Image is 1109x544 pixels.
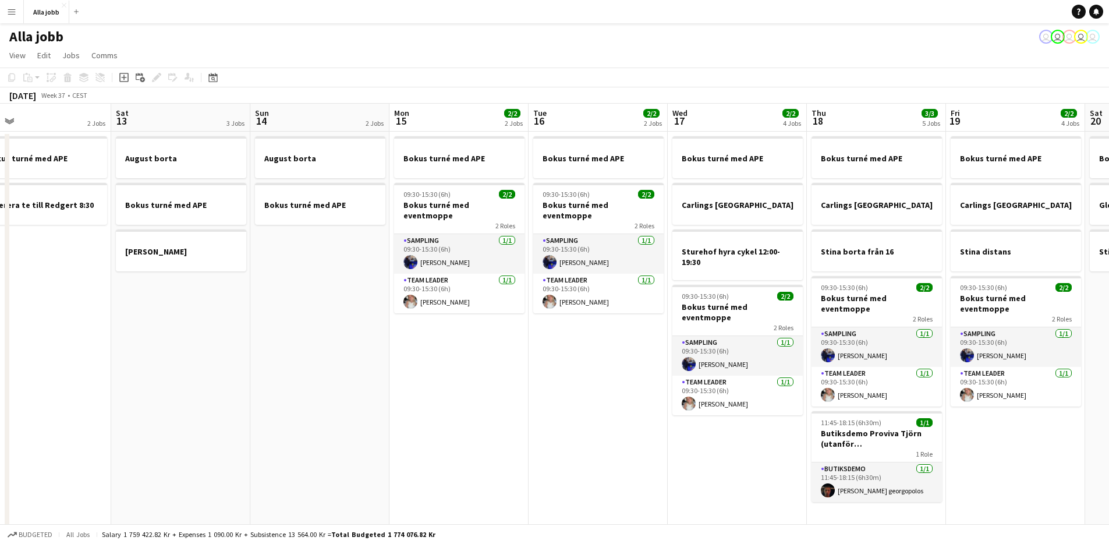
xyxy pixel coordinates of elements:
span: Total Budgeted 1 774 076.82 kr [331,530,435,539]
div: CEST [72,91,87,100]
app-user-avatar: Hedda Lagerbielke [1051,30,1065,44]
span: Edit [37,50,51,61]
app-user-avatar: Hedda Lagerbielke [1062,30,1076,44]
app-user-avatar: August Löfgren [1086,30,1100,44]
h1: Alla jobb [9,28,63,45]
span: Comms [91,50,118,61]
span: Jobs [62,50,80,61]
app-user-avatar: Emil Hasselberg [1074,30,1088,44]
app-user-avatar: Stina Dahl [1039,30,1053,44]
div: [DATE] [9,90,36,101]
div: Salary 1 759 422.82 kr + Expenses 1 090.00 kr + Subsistence 13 564.00 kr = [102,530,435,539]
span: View [9,50,26,61]
a: Edit [33,48,55,63]
span: Budgeted [19,531,52,539]
button: Alla jobb [24,1,69,23]
button: Budgeted [6,528,54,541]
span: Week 37 [38,91,68,100]
a: View [5,48,30,63]
a: Jobs [58,48,84,63]
a: Comms [87,48,122,63]
span: All jobs [64,530,92,539]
